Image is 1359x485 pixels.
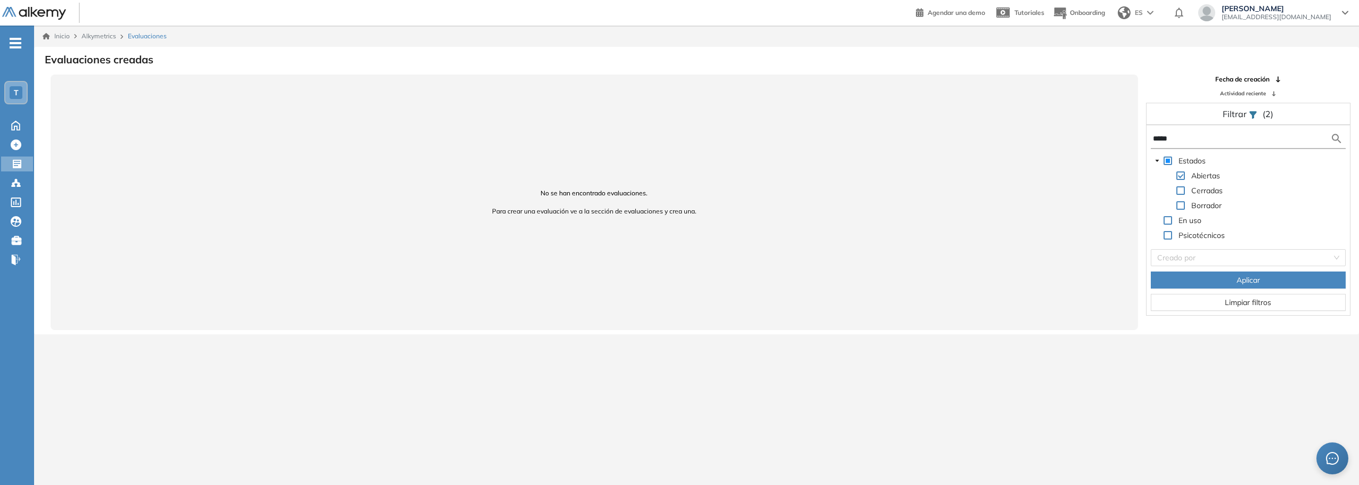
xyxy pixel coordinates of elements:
span: Psicotécnicos [1178,231,1225,240]
span: En uso [1176,214,1204,227]
span: Para crear una evaluación ve a la sección de evaluaciones y crea una. [63,207,1125,216]
i: - [10,42,21,44]
span: Aplicar [1237,274,1260,286]
button: Onboarding [1053,2,1105,24]
span: Borrador [1189,199,1224,212]
span: T [14,88,19,97]
img: search icon [1330,132,1343,145]
span: Cerradas [1191,186,1223,195]
a: Agendar una demo [916,5,985,18]
span: Estados [1176,154,1208,167]
button: Limpiar filtros [1151,294,1346,311]
span: Tutoriales [1014,9,1044,17]
span: (2) [1263,108,1273,120]
span: Abiertas [1191,171,1220,180]
span: Cerradas [1189,184,1225,197]
span: En uso [1178,216,1201,225]
span: Borrador [1191,201,1222,210]
span: [PERSON_NAME] [1222,4,1331,13]
span: Alkymetrics [81,32,116,40]
h3: Evaluaciones creadas [45,53,153,66]
img: world [1118,6,1131,19]
img: arrow [1147,11,1153,15]
span: Estados [1178,156,1206,166]
span: Filtrar [1223,109,1249,119]
span: ES [1135,8,1143,18]
span: Abiertas [1189,169,1222,182]
span: No se han encontrado evaluaciones. [63,188,1125,198]
span: Onboarding [1070,9,1105,17]
span: Limpiar filtros [1225,297,1271,308]
img: Logo [2,7,66,20]
span: Psicotécnicos [1176,229,1227,242]
span: Fecha de creación [1215,75,1270,84]
span: Actividad reciente [1220,89,1266,97]
button: Aplicar [1151,272,1346,289]
span: [EMAIL_ADDRESS][DOMAIN_NAME] [1222,13,1331,21]
span: Evaluaciones [128,31,167,41]
a: Inicio [43,31,70,41]
span: message [1326,452,1339,465]
span: Agendar una demo [928,9,985,17]
span: caret-down [1155,158,1160,163]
